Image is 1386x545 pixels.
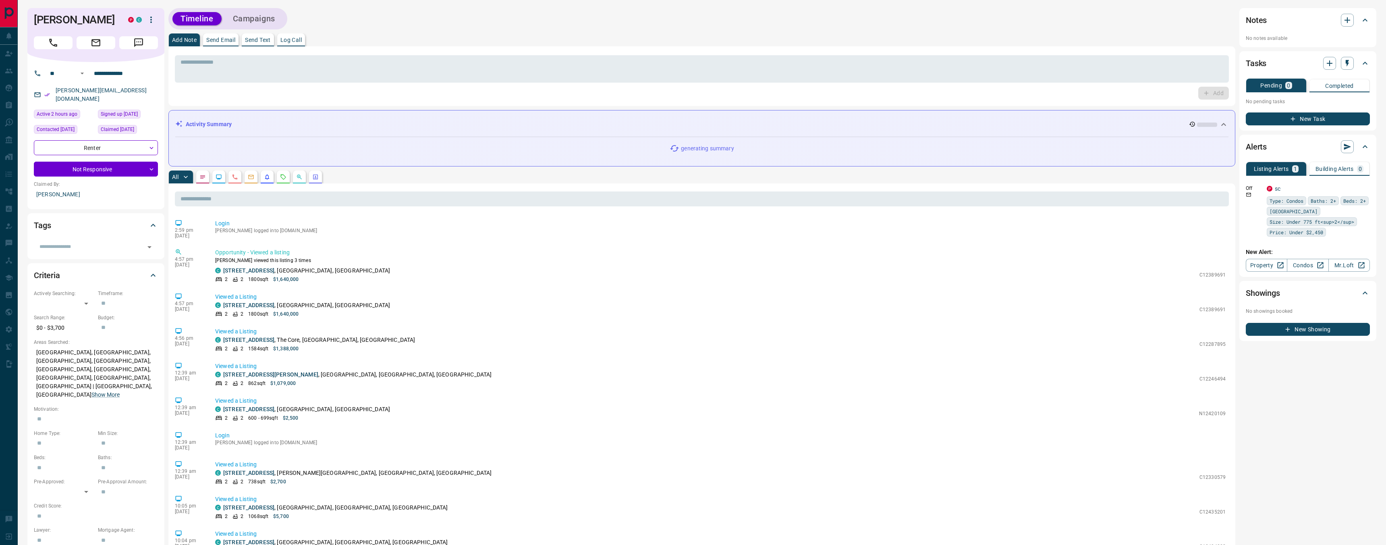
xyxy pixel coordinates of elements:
button: Open [77,69,87,78]
div: Criteria [34,266,158,285]
p: [DATE] [175,509,203,514]
p: 2 [241,276,243,283]
p: 2 [225,345,228,352]
p: [DATE] [175,410,203,416]
p: Send Text [245,37,271,43]
p: Pending [1260,83,1282,88]
a: [STREET_ADDRESS] [223,337,274,343]
p: [DATE] [175,233,203,239]
button: Show More [91,391,120,399]
div: Activity Summary [175,117,1228,132]
div: Tasks [1246,54,1370,73]
div: Fri Oct 18 2019 [98,110,158,121]
p: Viewed a Listing [215,530,1226,538]
div: condos.ca [215,268,221,273]
p: $1,640,000 [273,310,299,318]
div: property.ca [128,17,134,23]
svg: Agent Actions [312,174,319,180]
p: 10:05 pm [175,503,203,509]
p: Log Call [280,37,302,43]
p: 2 [241,310,243,318]
h2: Tasks [1246,57,1266,70]
p: 2 [225,276,228,283]
span: Active 2 hours ago [37,110,77,118]
p: 0 [1359,166,1362,172]
p: 2:59 pm [175,227,203,233]
button: Open [144,241,155,253]
p: [GEOGRAPHIC_DATA], [GEOGRAPHIC_DATA], [GEOGRAPHIC_DATA], [GEOGRAPHIC_DATA], [GEOGRAPHIC_DATA], [G... [34,346,158,401]
p: $1,640,000 [273,276,299,283]
h2: Tags [34,219,51,232]
p: 1584 sqft [248,345,268,352]
svg: Listing Alerts [264,174,270,180]
p: Beds: [34,454,94,461]
p: 4:57 pm [175,301,203,306]
p: [DATE] [175,306,203,312]
p: , [GEOGRAPHIC_DATA], [GEOGRAPHIC_DATA] [223,405,390,414]
div: condos.ca [215,470,221,476]
div: condos.ca [136,17,142,23]
div: Alerts [1246,137,1370,156]
div: Tags [34,216,158,235]
p: [PERSON_NAME] [34,188,158,201]
a: [STREET_ADDRESS] [223,267,274,274]
p: 12:39 am [175,468,203,474]
span: Type: Condos [1270,197,1303,205]
p: Add Note [172,37,197,43]
p: N12420109 [1199,410,1226,417]
div: Showings [1246,283,1370,303]
p: 2 [225,414,228,422]
h2: Criteria [34,269,60,282]
div: Renter [34,140,158,155]
p: $5,700 [273,513,289,520]
div: condos.ca [215,505,221,510]
a: [PERSON_NAME][EMAIL_ADDRESS][DOMAIN_NAME] [56,87,147,102]
p: No pending tasks [1246,96,1370,108]
div: condos.ca [215,539,221,545]
a: Property [1246,259,1287,272]
h2: Showings [1246,287,1280,300]
p: 1800 sqft [248,310,268,318]
p: $0 - $3,700 [34,321,94,335]
p: Viewed a Listing [215,327,1226,336]
div: condos.ca [215,406,221,412]
svg: Calls [232,174,238,180]
div: Tue Oct 14 2025 [34,110,94,121]
p: Mortgage Agent: [98,526,158,534]
span: Message [119,36,158,49]
p: Opportunity - Viewed a listing [215,248,1226,257]
p: 2 [225,380,228,387]
p: Listing Alerts [1254,166,1289,172]
p: 2 [225,478,228,485]
p: 2 [225,513,228,520]
a: [STREET_ADDRESS] [223,302,274,308]
p: 10:04 pm [175,538,203,543]
h2: Alerts [1246,140,1267,153]
p: 1 [1294,166,1297,172]
div: condos.ca [215,302,221,308]
p: 2 [241,380,243,387]
svg: Opportunities [296,174,303,180]
p: [DATE] [175,376,203,381]
p: C12389691 [1199,271,1226,279]
span: Signed up [DATE] [101,110,138,118]
p: 2 [241,513,243,520]
p: generating summary [681,144,734,153]
p: [PERSON_NAME] viewed this listing 3 times [215,257,1226,264]
p: Motivation: [34,406,158,413]
p: 4:56 pm [175,335,203,341]
p: 1800 sqft [248,276,268,283]
p: 1068 sqft [248,513,268,520]
h1: [PERSON_NAME] [34,13,116,26]
h2: Notes [1246,14,1267,27]
a: [STREET_ADDRESS][PERSON_NAME] [223,371,318,378]
a: Condos [1287,259,1328,272]
p: , [GEOGRAPHIC_DATA], [GEOGRAPHIC_DATA], [GEOGRAPHIC_DATA] [223,370,492,379]
p: 12:39 am [175,370,203,376]
p: No notes available [1246,35,1370,42]
p: Viewed a Listing [215,495,1226,503]
p: 12:39 am [175,439,203,445]
p: $1,079,000 [270,380,296,387]
p: New Alert: [1246,248,1370,256]
p: Areas Searched: [34,339,158,346]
